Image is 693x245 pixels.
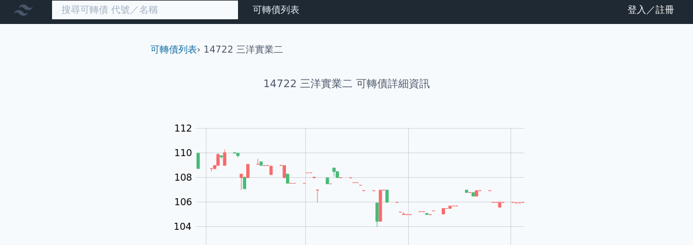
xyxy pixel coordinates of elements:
[150,43,201,57] li: ›
[174,147,192,158] tspan: 110
[141,75,553,92] h1: 14722 三洋實業二 可轉債詳細資訊
[618,1,684,19] a: 登入／註冊
[204,43,283,57] li: 14722 三洋實業二
[253,4,299,15] a: 可轉債列表
[174,123,192,134] tspan: 112
[150,44,197,55] a: 可轉債列表
[174,172,192,183] tspan: 108
[174,196,192,208] tspan: 106
[174,221,192,232] tspan: 104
